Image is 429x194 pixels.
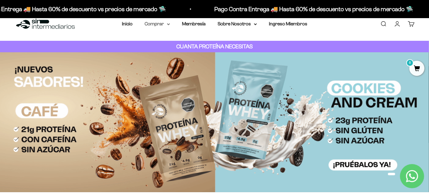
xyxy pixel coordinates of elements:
[409,66,424,72] a: 0
[176,43,253,50] strong: CUANTA PROTEÍNA NECESITAS
[218,20,257,28] summary: Sobre Nosotros
[269,21,307,26] a: Ingreso Miembros
[182,21,206,26] a: Membresía
[215,4,414,14] p: Pago Contra Entrega 🚚 Hasta 60% de descuento vs precios de mercado 🛸
[122,21,133,26] a: Inicio
[145,20,170,28] summary: Comprar
[406,59,414,66] mark: 0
